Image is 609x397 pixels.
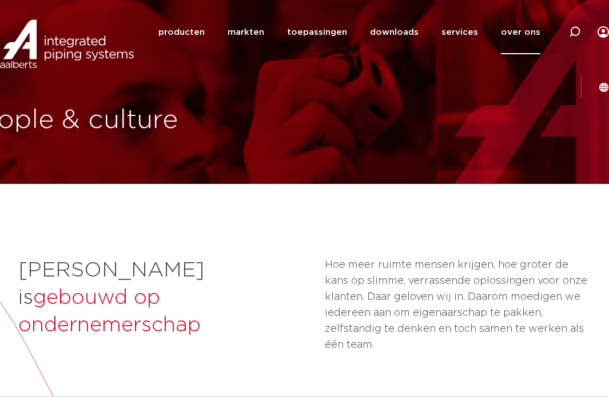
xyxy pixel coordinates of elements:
a: markten [228,10,264,54]
a: services [441,10,478,54]
a: downloads [370,10,419,54]
nav: Menu [158,10,540,54]
a: toepassingen [287,10,347,54]
h2: [PERSON_NAME] is [18,257,313,339]
p: Hoe meer ruimte mensen krijgen, hoe groter de kans op slimme, verrassende oplossingen voor onze k... [325,257,591,353]
a: producten [158,10,205,54]
a: over ons [501,10,540,54]
span: gebouwd op ondernemerschap [18,287,201,335]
